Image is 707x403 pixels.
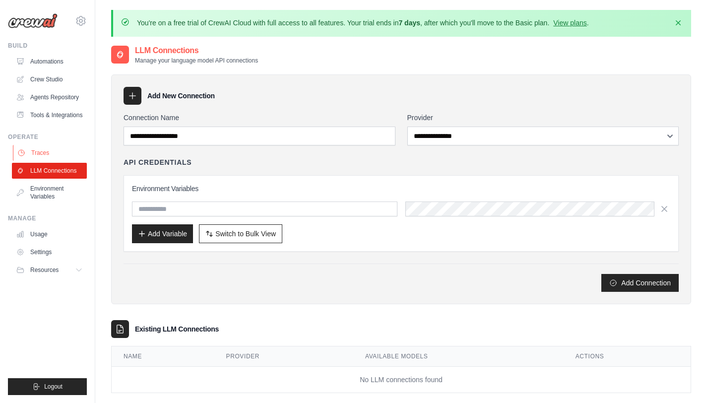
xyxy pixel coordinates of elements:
th: Available Models [353,346,564,367]
th: Provider [214,346,353,367]
td: No LLM connections found [112,367,691,393]
button: Add Connection [601,274,679,292]
a: Automations [12,54,87,69]
a: Environment Variables [12,181,87,204]
button: Resources [12,262,87,278]
p: Manage your language model API connections [135,57,258,65]
th: Actions [564,346,691,367]
a: Settings [12,244,87,260]
p: You're on a free trial of CrewAI Cloud with full access to all features. Your trial ends in , aft... [137,18,589,28]
a: Tools & Integrations [12,107,87,123]
h3: Environment Variables [132,184,670,194]
span: Resources [30,266,59,274]
th: Name [112,346,214,367]
div: Build [8,42,87,50]
img: Logo [8,13,58,28]
a: View plans [553,19,586,27]
div: Manage [8,214,87,222]
span: Logout [44,383,63,391]
a: Agents Repository [12,89,87,105]
label: Connection Name [124,113,395,123]
strong: 7 days [398,19,420,27]
h3: Existing LLM Connections [135,324,219,334]
a: LLM Connections [12,163,87,179]
h4: API Credentials [124,157,192,167]
div: Operate [8,133,87,141]
button: Switch to Bulk View [199,224,282,243]
button: Add Variable [132,224,193,243]
h3: Add New Connection [147,91,215,101]
h2: LLM Connections [135,45,258,57]
button: Logout [8,378,87,395]
a: Crew Studio [12,71,87,87]
label: Provider [407,113,679,123]
a: Usage [12,226,87,242]
span: Switch to Bulk View [215,229,276,239]
a: Traces [13,145,88,161]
